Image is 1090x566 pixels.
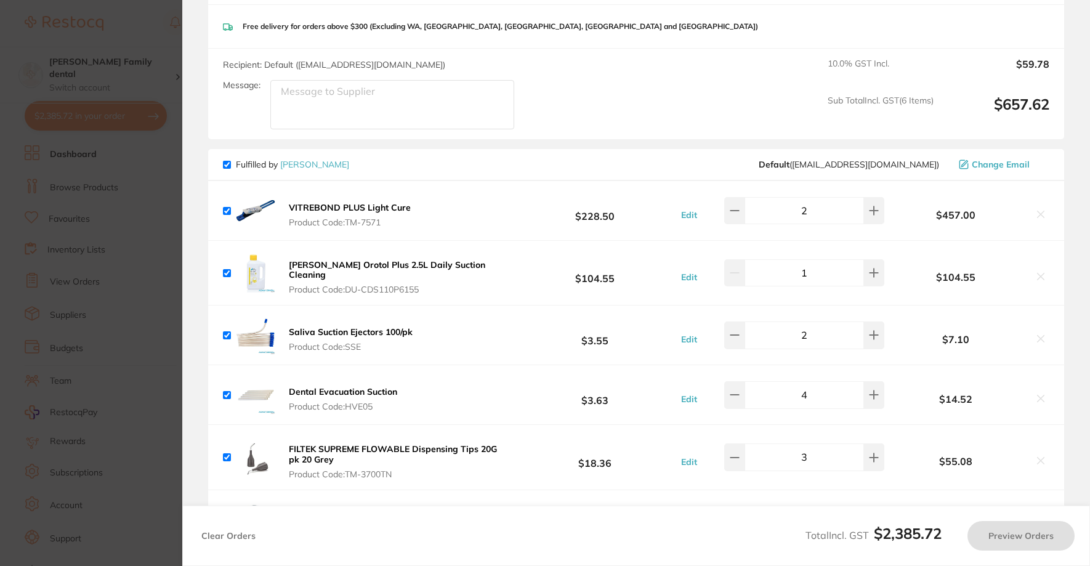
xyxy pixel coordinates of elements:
button: Preview Orders [967,521,1075,551]
span: Sub Total Incl. GST ( 6 Items) [828,95,934,129]
button: Dental Evacuation Suction Product Code:HVE05 [285,386,401,412]
b: [PERSON_NAME] Orotol Plus 2.5L Daily Suction Cleaning [289,259,485,280]
b: $3.55 [512,324,677,347]
button: Edit [677,334,701,345]
img: dzRwaWxlNw [236,253,275,293]
button: [PERSON_NAME] Orotol Plus 2.5L Daily Suction Cleaning Product Code:DU-CDS110P6155 [285,259,512,295]
b: Default [759,159,789,170]
button: Edit [677,456,701,467]
img: b3prZjAxaQ [236,500,275,540]
output: $657.62 [943,95,1049,129]
b: Dental Evacuation Suction [289,386,397,397]
span: Total Incl. GST [805,529,942,541]
b: $14.52 [884,394,1027,405]
span: Product Code: HVE05 [289,402,397,411]
b: $228.50 [512,200,677,222]
b: $104.55 [512,262,677,285]
b: $7.10 [884,334,1027,345]
b: $55.08 [884,456,1027,467]
span: Product Code: SSE [289,342,413,352]
img: c3VuaDI3ZQ [236,315,275,355]
button: Edit [677,272,701,283]
b: $3.63 [512,384,677,406]
button: VITREBOND PLUS Light Cure Product Code:TM-7571 [285,202,414,228]
button: Clear Orders [198,521,259,551]
b: $104.55 [884,272,1027,283]
a: [PERSON_NAME] [280,159,349,170]
button: Edit [677,394,701,405]
span: Product Code: TM-3700TN [289,469,509,479]
b: FILTEK SUPREME FLOWABLE Dispensing Tips 20G pk 20 Grey [289,443,497,464]
button: Change Email [955,159,1049,170]
span: save@adamdental.com.au [759,160,939,169]
button: Edit [677,209,701,220]
img: cWhvMXdwbw [236,375,275,414]
b: $457.00 [884,209,1027,220]
img: NW1sYzJvcw [236,438,275,477]
span: Product Code: DU-CDS110P6155 [289,285,509,294]
p: Free delivery for orders above $300 (Excluding WA, [GEOGRAPHIC_DATA], [GEOGRAPHIC_DATA], [GEOGRAP... [243,22,758,31]
img: MmY2Zmk2bA [236,191,275,230]
b: Saliva Suction Ejectors 100/pk [289,326,413,338]
button: FILTEK SUPREME FLOWABLE Dispensing Tips 20G pk 20 Grey Product Code:TM-3700TN [285,443,512,479]
b: VITREBOND PLUS Light Cure [289,202,411,213]
b: $18.36 [512,446,677,469]
span: Recipient: Default ( [EMAIL_ADDRESS][DOMAIN_NAME] ) [223,59,445,70]
p: Fulfilled by [236,160,349,169]
span: Product Code: TM-7571 [289,217,411,227]
b: $2,385.72 [874,524,942,543]
label: Message: [223,80,260,91]
span: 10.0 % GST Incl. [828,59,934,86]
span: Change Email [972,160,1030,169]
button: Saliva Suction Ejectors 100/pk Product Code:SSE [285,326,416,352]
output: $59.78 [943,59,1049,86]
